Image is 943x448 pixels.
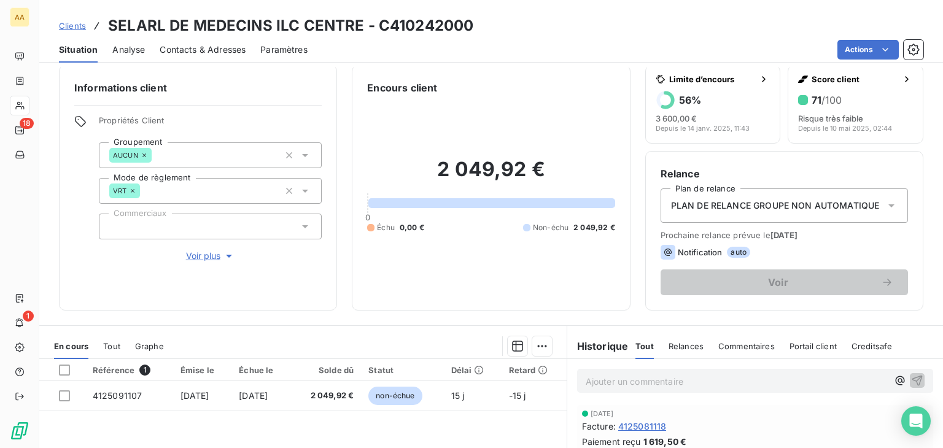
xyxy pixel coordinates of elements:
[656,114,697,123] span: 3 600,00 €
[821,94,842,106] span: /100
[790,341,837,351] span: Portail client
[533,222,569,233] span: Non-échu
[365,212,370,222] span: 0
[852,341,893,351] span: Creditsafe
[113,187,126,195] span: VRT
[113,152,138,159] span: AUCUN
[451,365,494,375] div: Délai
[93,365,166,376] div: Référence
[645,65,781,144] button: Limite d’encours56%3 600,00 €Depuis le 14 janv. 2025, 11:43
[812,74,897,84] span: Score client
[99,249,322,263] button: Voir plus
[635,341,654,351] span: Tout
[140,185,150,196] input: Ajouter une valeur
[573,222,615,233] span: 2 049,92 €
[661,269,908,295] button: Voir
[103,341,120,351] span: Tout
[99,115,322,133] span: Propriétés Client
[186,250,235,262] span: Voir plus
[509,365,559,375] div: Retard
[669,341,704,351] span: Relances
[20,118,34,129] span: 18
[727,247,750,258] span: auto
[798,114,863,123] span: Risque très faible
[109,221,119,232] input: Ajouter une valeur
[93,390,142,401] span: 4125091107
[368,365,436,375] div: Statut
[678,247,723,257] span: Notification
[718,341,775,351] span: Commentaires
[377,222,395,233] span: Échu
[135,341,164,351] span: Graphe
[582,435,641,448] span: Paiement reçu
[618,420,667,433] span: 4125081118
[567,339,629,353] h6: Historique
[837,40,899,60] button: Actions
[669,74,755,84] span: Limite d’encours
[812,94,842,106] h6: 71
[367,157,615,194] h2: 2 049,92 €
[239,365,284,375] div: Échue le
[901,406,931,436] div: Open Intercom Messenger
[74,80,322,95] h6: Informations client
[661,166,908,181] h6: Relance
[59,21,86,31] span: Clients
[260,44,308,56] span: Paramètres
[59,44,98,56] span: Situation
[108,15,473,37] h3: SELARL DE MEDECINS ILC CENTRE - C410242000
[180,390,209,401] span: [DATE]
[675,277,881,287] span: Voir
[509,390,526,401] span: -15 j
[160,44,246,56] span: Contacts & Adresses
[788,65,923,144] button: Score client71/100Risque très faibleDepuis le 10 mai 2025, 02:44
[643,435,687,448] span: 1 619,50 €
[112,44,145,56] span: Analyse
[368,387,422,405] span: non-échue
[400,222,424,233] span: 0,00 €
[661,230,908,240] span: Prochaine relance prévue le
[180,365,225,375] div: Émise le
[59,20,86,32] a: Clients
[298,365,354,375] div: Solde dû
[139,365,150,376] span: 1
[582,420,616,433] span: Facture :
[10,421,29,441] img: Logo LeanPay
[239,390,268,401] span: [DATE]
[591,410,614,417] span: [DATE]
[10,7,29,27] div: AA
[671,199,880,212] span: PLAN DE RELANCE GROUPE NON AUTOMATIQUE
[54,341,88,351] span: En cours
[152,150,161,161] input: Ajouter une valeur
[451,390,465,401] span: 15 j
[367,80,437,95] h6: Encours client
[298,390,354,402] span: 2 049,92 €
[23,311,34,322] span: 1
[798,125,892,132] span: Depuis le 10 mai 2025, 02:44
[679,94,701,106] h6: 56 %
[770,230,798,240] span: [DATE]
